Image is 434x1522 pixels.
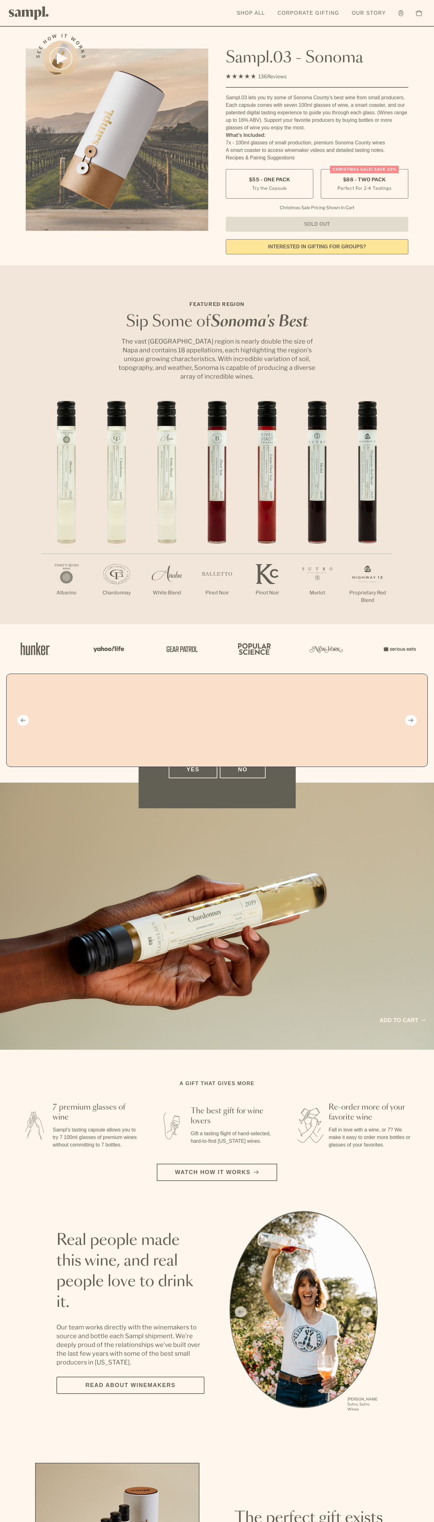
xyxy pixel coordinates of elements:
a: Corporate Gifting [274,6,342,20]
li: 5 / 7 [242,401,292,617]
li: 3 / 7 [142,401,192,617]
li: 1 / 7 [41,401,92,617]
small: Perfect For 2-4 Tastings [337,185,391,191]
p: White Blend [142,589,192,597]
button: See how it works [43,41,78,76]
li: 6 / 7 [292,401,342,617]
p: Pinot Noir [192,589,242,597]
a: Shop All [234,6,268,20]
img: Sampl logo [9,6,49,20]
span: $88 - Two Pack [343,176,386,183]
button: Next slide [405,715,417,726]
button: Previous slide [17,715,29,726]
button: Sold Out [226,217,408,232]
ul: carousel [230,1211,378,1413]
p: Merlot [292,589,342,597]
li: 2 / 7 [92,401,142,617]
div: slide 1 [230,1211,378,1413]
div: Christmas SALE! Save 20% [330,166,399,173]
a: Add to cart [379,1016,425,1025]
span: $55 - One Pack [249,176,290,183]
p: Albarino [41,589,92,597]
div: 136Reviews [226,72,287,81]
li: 4 / 7 [192,401,242,617]
button: Yes [169,761,218,778]
img: Sampl.03 - Sonoma [26,49,208,231]
a: interested in gifting for groups? [226,239,408,254]
li: 7 / 7 [342,401,393,624]
a: Our Story [349,6,389,20]
small: Try the Capsule [252,185,287,191]
button: No [220,761,265,778]
p: [PERSON_NAME] Sutro, Sutro Wines [347,1397,378,1412]
p: Proprietary Red Blend [342,589,393,604]
p: Chardonnay [92,589,142,597]
p: Pinot Noir [242,589,292,597]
